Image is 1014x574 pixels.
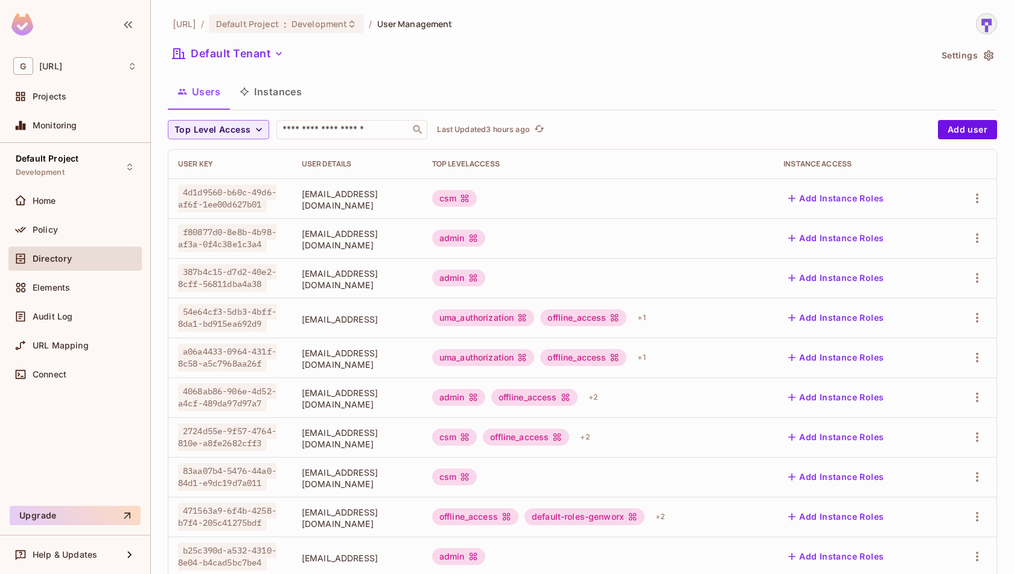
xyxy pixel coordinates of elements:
button: Upgrade [10,506,141,525]
div: csm [432,468,477,485]
div: + 1 [633,348,650,367]
li: / [369,18,372,30]
div: default-roles-genworx [525,508,645,525]
span: Workspace: genworx.ai [39,61,62,71]
span: [EMAIL_ADDRESS][DOMAIN_NAME] [302,467,413,490]
div: offline_access [483,429,569,446]
div: csm [432,190,477,207]
div: admin [432,548,485,565]
li: / [201,18,204,30]
div: csm [432,429,477,446]
button: Add Instance Roles [783,467,888,487]
div: + 2 [575,427,595,447]
div: offline_access [540,309,627,326]
span: f80877d0-8e8b-4b98-af3a-0f4c38e1c3a4 [178,224,276,252]
span: [EMAIL_ADDRESS] [302,314,413,325]
img: SReyMgAAAABJRU5ErkJggg== [11,13,33,36]
span: Directory [33,254,72,263]
span: Projects [33,92,66,101]
span: b25c390d-a532-4310-8e04-b4cad5bc7be4 [178,543,276,570]
div: admin [432,270,485,286]
span: 471563a9-6f4b-4258-b7f4-205c41275bdf [178,503,276,531]
div: User Key [178,159,282,169]
button: Add Instance Roles [783,388,888,407]
button: Add Instance Roles [783,427,888,447]
span: a06a4433-0964-431f-8c58-a5c7968aa26f [178,344,276,371]
span: [EMAIL_ADDRESS][DOMAIN_NAME] [302,427,413,450]
span: Default Project [16,154,78,163]
button: Add Instance Roles [783,507,888,526]
span: the active workspace [173,18,196,30]
div: + 2 [651,507,670,526]
div: offline_access [432,508,518,525]
span: Development [16,168,65,177]
span: G [13,57,33,75]
div: Instance Access [783,159,934,169]
span: Click to refresh data [530,122,547,137]
span: [EMAIL_ADDRESS][DOMAIN_NAME] [302,228,413,251]
span: Development [292,18,347,30]
span: 54e64cf3-5db3-4bff-8da1-bd915ea692d9 [178,304,276,332]
span: Elements [33,283,70,292]
span: [EMAIL_ADDRESS][DOMAIN_NAME] [302,188,413,211]
span: 387b4c15-d7d2-40e2-8cff-56811dba4a38 [178,264,276,292]
span: [EMAIL_ADDRESS][DOMAIN_NAME] [302,347,413,370]
button: Users [168,77,230,107]
span: Top Level Access [174,122,250,137]
img: sharmila@genworx.ai [977,14,996,34]
button: Add Instance Roles [783,308,888,327]
span: 2724d55e-9f57-4764-810e-a8fe2682cff3 [178,423,276,451]
span: refresh [534,124,544,136]
div: Top Level Access [432,159,764,169]
span: 4068ab86-906e-4d52-a4cf-489da97d97a7 [178,383,276,411]
button: Add Instance Roles [783,229,888,248]
div: uma_authorization [432,349,535,366]
button: Default Tenant [168,44,289,63]
span: Policy [33,225,58,235]
button: Add Instance Roles [783,268,888,288]
button: Add user [938,120,997,139]
button: Add Instance Roles [783,547,888,566]
span: Audit Log [33,312,72,321]
span: 4d1d9560-b60c-49d6-af6f-1ee00d627b01 [178,184,276,212]
span: [EMAIL_ADDRESS] [302,552,413,564]
span: User Management [377,18,453,30]
span: : [283,19,287,29]
div: + 1 [633,308,650,327]
div: admin [432,230,485,247]
span: Home [33,196,56,206]
span: Default Project [216,18,279,30]
button: Add Instance Roles [783,348,888,367]
span: URL Mapping [33,341,89,350]
span: Monitoring [33,121,77,130]
div: offline_access [540,349,627,366]
span: Help & Updates [33,550,97,560]
button: Instances [230,77,311,107]
div: offline_access [491,389,578,406]
div: + 2 [584,388,603,407]
span: [EMAIL_ADDRESS][DOMAIN_NAME] [302,387,413,410]
p: Last Updated 3 hours ago [437,125,529,134]
button: refresh [532,122,547,137]
button: Add Instance Roles [783,189,888,208]
span: 83aa07b4-5476-44a0-84d1-e9dc19d7a011 [178,463,276,491]
span: Connect [33,370,66,379]
span: [EMAIL_ADDRESS][DOMAIN_NAME] [302,506,413,529]
button: Settings [937,46,997,65]
button: Top Level Access [168,120,269,139]
div: uma_authorization [432,309,535,326]
span: [EMAIL_ADDRESS][DOMAIN_NAME] [302,268,413,291]
div: User Details [302,159,413,169]
div: admin [432,389,485,406]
